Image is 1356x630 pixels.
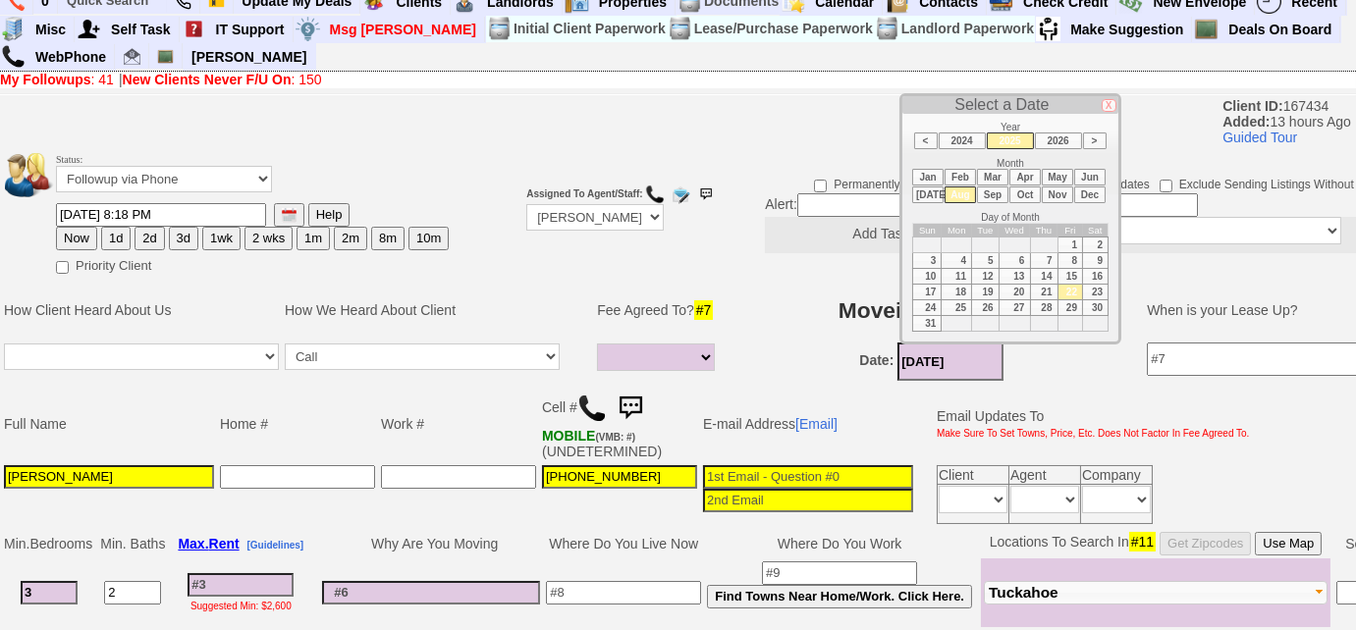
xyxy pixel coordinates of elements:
td: E-mail Address [700,386,916,462]
td: Min. [1,529,97,558]
td: 4 [942,253,972,269]
button: Get Zipcodes [1160,532,1251,555]
img: su2.jpg [1036,17,1060,41]
td: Why Are You Moving [319,529,543,558]
td: 3 [913,253,942,269]
img: chalkboard.png [1194,17,1219,41]
td: 31 [913,316,942,332]
b: Performed By: [1187,51,1255,62]
td: 22 [1058,285,1083,300]
b: Status: [142,104,195,121]
li: > [1083,132,1107,149]
td: Min. Baths [97,529,168,558]
td: 8 [1058,253,1083,269]
img: help2.png [182,17,206,41]
li: Jun [1074,169,1106,185]
td: Landlord Paperwork [900,16,1035,42]
b: Date: [859,352,894,368]
nobr: Locations To Search In [990,534,1323,550]
b: Assigned To Agent/Staff: [526,188,642,199]
b: Laundry Requirement: [142,139,310,156]
button: 2m [334,227,367,250]
b: Client ID: [1222,98,1282,114]
button: Use Map [1255,532,1322,555]
a: Msg [PERSON_NAME] [322,17,485,42]
a: Guided Tour [1222,130,1297,145]
input: 2nd Email [703,489,913,512]
label: Priority Client [56,252,151,275]
li: 2024 [939,132,986,149]
b: Cell Phone: [142,86,229,103]
img: docs.png [668,17,692,41]
td: Fee Agreed To? [594,281,724,340]
label: Permanently Set Inactive [814,171,964,193]
td: 14 [1030,269,1058,285]
img: [calendar icon] [282,208,297,223]
td: 30 [1083,300,1109,316]
input: #6 [322,581,540,604]
h3: Movein Date? [738,292,1124,328]
td: 10 [913,269,942,285]
td: 2 [1083,237,1109,253]
td: 23 [1083,285,1109,300]
button: 1d [101,227,131,250]
th: Tue [972,224,1000,237]
li: Mar [977,169,1008,185]
a: Make Suggestion [1062,17,1192,42]
img: call.png [577,394,607,423]
button: 1m [297,227,330,250]
th: Thu [1030,224,1058,237]
td: 1 [1058,237,1083,253]
img: officebldg.png [1,17,26,41]
input: #1 [21,581,78,604]
h6: Month [912,158,1109,169]
input: Permanently Set Inactive [814,180,827,192]
td: Email Updates To [922,386,1253,462]
span: Bedrooms [29,536,92,551]
a: Misc [27,17,75,42]
li: Apr [1009,169,1041,185]
button: Find Towns Near Home/Work. Click Here. [707,585,972,608]
input: Priority Client [56,261,69,274]
input: Exclude Sending Listings Without Pics [1160,180,1172,192]
img: sms.png [611,389,650,428]
input: #8 [546,581,701,604]
a: New Clients Never F/U On: 150 [123,72,322,87]
font: Msg [PERSON_NAME] [330,22,476,37]
td: 11 [942,269,972,285]
font: MOBILE [542,428,595,444]
li: Dec [1074,186,1106,203]
h6: Year [912,122,1109,132]
b: Max. [178,536,239,551]
td: 7 [1030,253,1058,269]
b: Full Name: [142,69,223,85]
img: money.png [296,17,320,41]
img: compose_email.png [671,184,690,204]
img: docs.png [487,17,512,41]
li: Oct [1009,186,1041,203]
th: Sun [913,224,942,237]
li: Sep [977,186,1008,203]
td: Cell # (UNDETERMINED) [539,386,700,462]
b: [DATE] [1,1,64,30]
td: 5 [972,253,1000,269]
td: 21 [1030,285,1058,300]
td: 24 [913,300,942,316]
b: New Clients Never F/U On [123,72,292,87]
td: Company [1081,465,1153,484]
img: chalkboard.png [157,48,174,65]
font: (VMB: #) [595,432,635,443]
td: Where Do You Work [704,529,975,558]
b: [Guidelines] [246,540,303,551]
td: 27 [999,300,1030,316]
th: Sat [1083,224,1109,237]
a: Deals On Board [1220,17,1340,42]
b: [PERSON_NAME] [1187,46,1319,79]
input: 1st Email - Question #0 [703,465,913,489]
span: 167434 13 hours Ago [1222,98,1356,145]
td: 13 [999,269,1030,285]
li: May [1042,169,1073,185]
th: Fri [1058,224,1083,237]
div: X [1102,99,1116,112]
td: 18 [942,285,972,300]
